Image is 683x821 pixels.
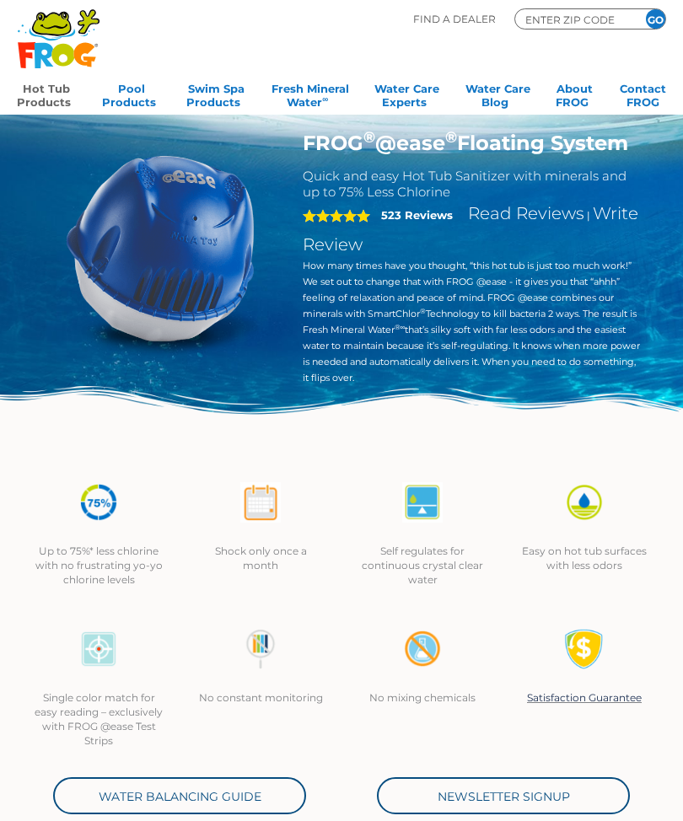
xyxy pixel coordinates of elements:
p: How many times have you thought, “this hot tub is just too much work!” We set out to change that ... [303,258,641,386]
span: 5 [303,209,370,223]
a: Satisfaction Guarantee [527,691,642,704]
p: No mixing chemicals [358,690,487,705]
a: Newsletter Signup [377,777,630,814]
h2: Quick and easy Hot Tub Sanitizer with minerals and up to 75% Less Chlorine [303,168,641,200]
img: atease-icon-shock-once [240,482,281,523]
p: Self regulates for continuous crystal clear water [358,544,487,587]
a: Water CareExperts [374,77,439,110]
p: Up to 75%* less chlorine with no frustrating yo-yo chlorine levels [35,544,163,587]
sup: ®∞ [395,323,406,331]
img: no-mixing1 [402,629,443,669]
a: Water Balancing Guide [53,777,306,814]
p: Easy on hot tub surfaces with less odors [520,544,648,572]
a: AboutFROG [556,77,594,110]
a: Hot TubProducts [17,77,76,110]
img: hot-tub-product-atease-system.png [43,131,277,365]
p: No constant monitoring [196,690,325,705]
img: icon-atease-color-match [78,629,119,669]
sup: ® [363,128,375,147]
strong: 523 Reviews [381,208,453,222]
a: Water CareBlog [465,77,530,110]
a: PoolProducts [102,77,161,110]
span: | [587,209,590,222]
sup: ® [420,307,426,315]
sup: ∞ [322,94,328,104]
sup: ® [445,128,457,147]
p: Shock only once a month [196,544,325,572]
a: Fresh MineralWater∞ [272,77,349,110]
input: GO [646,9,665,29]
a: Swim SpaProducts [186,77,245,110]
p: Single color match for easy reading – exclusively with FROG @ease Test Strips [35,690,163,748]
a: Read Reviews [468,203,584,223]
img: no-constant-monitoring1 [240,629,281,669]
img: atease-icon-self-regulates [402,482,443,523]
a: ContactFROG [620,77,666,110]
img: Satisfaction Guarantee Icon [564,629,605,669]
p: Find A Dealer [413,8,496,30]
img: icon-atease-75percent-less [78,482,119,523]
input: Zip Code Form [524,12,625,27]
h1: FROG @ease Floating System [303,131,641,155]
img: icon-atease-easy-on [564,482,605,523]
